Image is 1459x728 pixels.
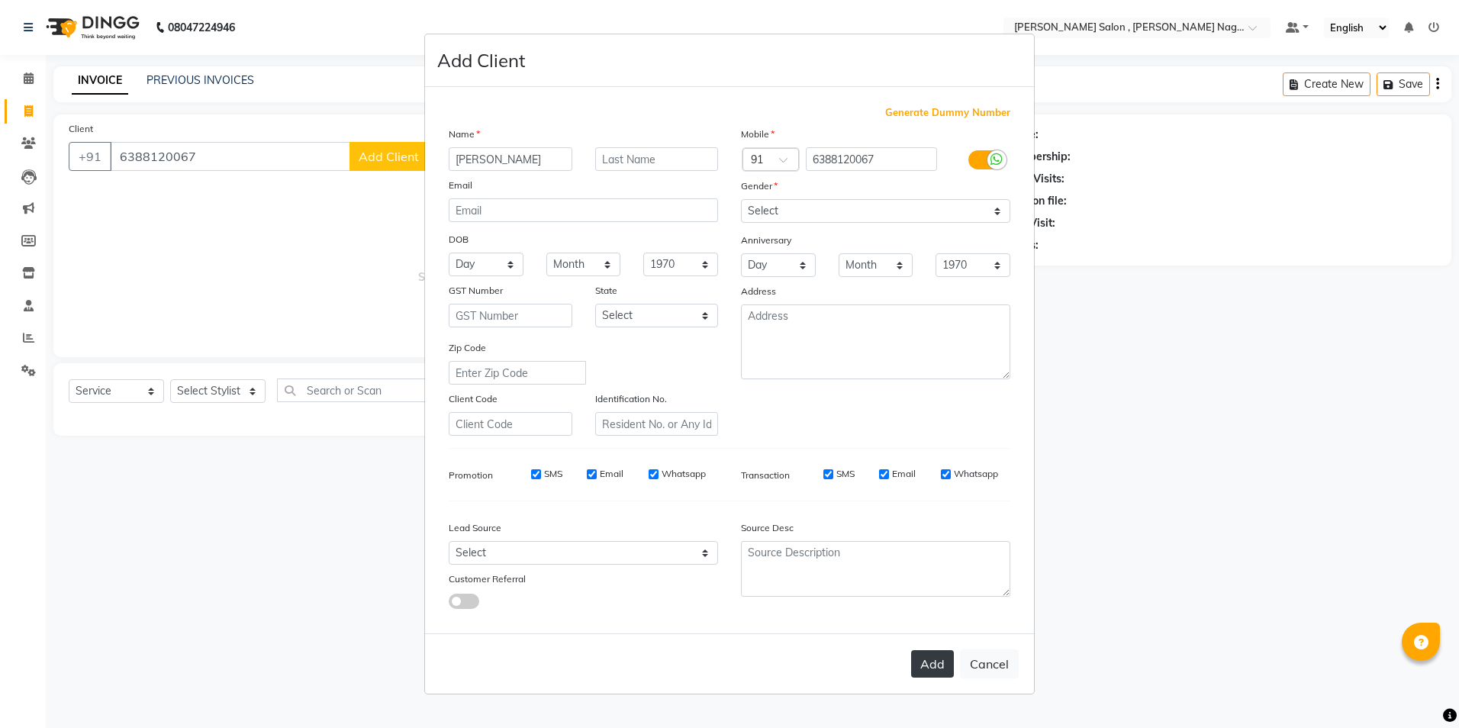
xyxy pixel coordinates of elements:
[741,521,794,535] label: Source Desc
[806,147,938,171] input: Mobile
[954,467,998,481] label: Whatsapp
[449,361,586,385] input: Enter Zip Code
[911,650,954,678] button: Add
[595,392,667,406] label: Identification No.
[741,179,778,193] label: Gender
[449,521,501,535] label: Lead Source
[449,147,572,171] input: First Name
[741,285,776,298] label: Address
[595,412,719,436] input: Resident No. or Any Id
[741,234,791,247] label: Anniversary
[595,147,719,171] input: Last Name
[449,304,572,327] input: GST Number
[960,649,1019,678] button: Cancel
[885,105,1010,121] span: Generate Dummy Number
[544,467,562,481] label: SMS
[449,233,469,246] label: DOB
[836,467,855,481] label: SMS
[741,127,775,141] label: Mobile
[449,179,472,192] label: Email
[449,198,718,222] input: Email
[741,469,790,482] label: Transaction
[600,467,623,481] label: Email
[449,392,498,406] label: Client Code
[662,467,706,481] label: Whatsapp
[449,127,480,141] label: Name
[595,284,617,298] label: State
[449,284,503,298] label: GST Number
[449,469,493,482] label: Promotion
[449,412,572,436] input: Client Code
[449,572,526,586] label: Customer Referral
[892,467,916,481] label: Email
[437,47,525,74] h4: Add Client
[449,341,486,355] label: Zip Code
